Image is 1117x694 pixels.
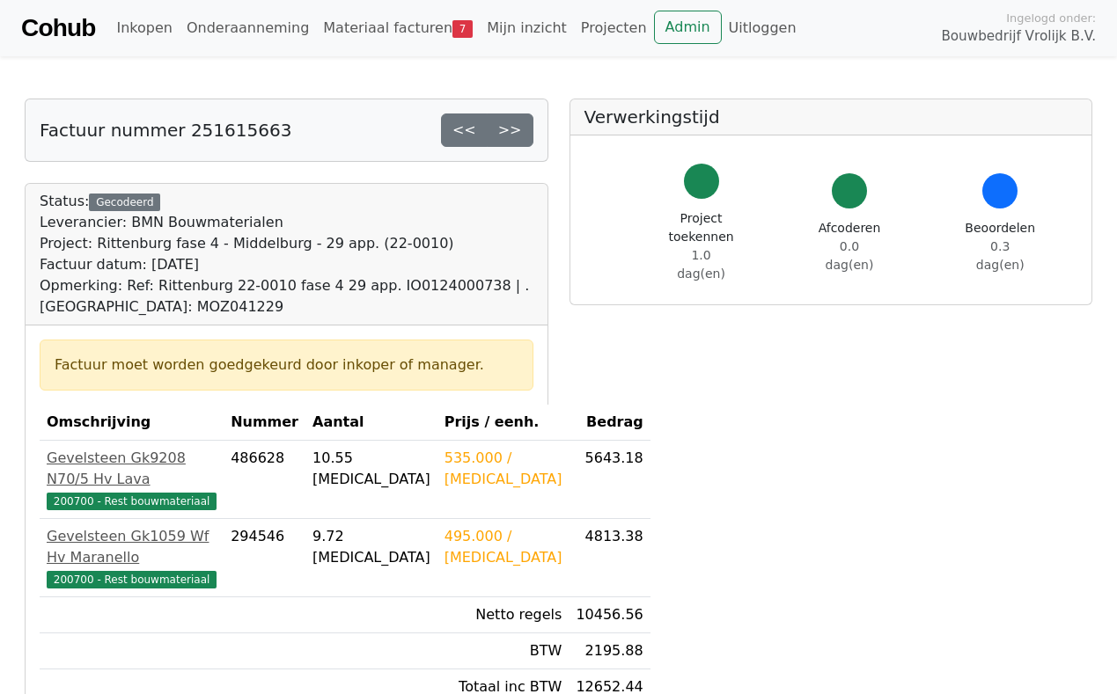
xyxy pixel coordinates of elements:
div: Gevelsteen Gk9208 N70/5 Hv Lava [47,448,217,490]
a: Onderaanneming [180,11,316,46]
a: Gevelsteen Gk1059 Wf Hv Maranello200700 - Rest bouwmateriaal [47,526,217,589]
span: Bouwbedrijf Vrolijk B.V. [941,26,1096,47]
div: Factuur datum: [DATE] [40,254,533,275]
div: 9.72 [MEDICAL_DATA] [312,526,430,568]
div: 535.000 / [MEDICAL_DATA] [445,448,562,490]
span: 200700 - Rest bouwmateriaal [47,493,217,510]
div: Gevelsteen Gk1059 Wf Hv Maranello [47,526,217,568]
th: Aantal [305,405,437,441]
span: 0.3 dag(en) [976,239,1025,272]
h5: Factuur nummer 251615663 [40,120,291,141]
a: Cohub [21,7,95,49]
th: Nummer [224,405,305,441]
div: Leverancier: BMN Bouwmaterialen [40,212,533,233]
td: 2195.88 [569,633,650,669]
a: Admin [654,11,722,44]
a: Uitloggen [722,11,804,46]
th: Bedrag [569,405,650,441]
a: >> [487,113,533,147]
td: 486628 [224,441,305,519]
td: 10456.56 [569,597,650,633]
span: 0.0 dag(en) [826,239,874,272]
td: 4813.38 [569,519,650,597]
div: 10.55 [MEDICAL_DATA] [312,448,430,490]
a: Inkopen [109,11,179,46]
th: Omschrijving [40,405,224,441]
div: Project toekennen [669,209,734,283]
a: Materiaal facturen7 [316,11,480,46]
a: Projecten [574,11,654,46]
h5: Verwerkingstijd [584,106,1078,128]
a: Mijn inzicht [480,11,574,46]
div: Afcoderen [819,219,881,274]
td: 5643.18 [569,441,650,519]
td: 294546 [224,519,305,597]
div: Opmerking: Ref: Rittenburg 22-0010 fase 4 29 app. IO0124000738 | . [GEOGRAPHIC_DATA]: MOZ041229 [40,275,533,318]
div: Status: [40,191,533,318]
a: Gevelsteen Gk9208 N70/5 Hv Lava200700 - Rest bouwmateriaal [47,448,217,511]
div: Project: Rittenburg fase 4 - Middelburg - 29 app. (22-0010) [40,233,533,254]
div: Factuur moet worden goedgekeurd door inkoper of manager. [55,354,518,376]
div: Gecodeerd [89,194,160,211]
span: 200700 - Rest bouwmateriaal [47,571,217,588]
td: Netto regels [437,597,570,633]
td: BTW [437,633,570,669]
th: Prijs / eenh. [437,405,570,441]
div: Beoordelen [965,219,1035,274]
span: 7 [452,20,473,38]
div: 495.000 / [MEDICAL_DATA] [445,526,562,568]
span: 1.0 dag(en) [677,248,725,281]
span: Ingelogd onder: [1006,10,1096,26]
a: << [441,113,488,147]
